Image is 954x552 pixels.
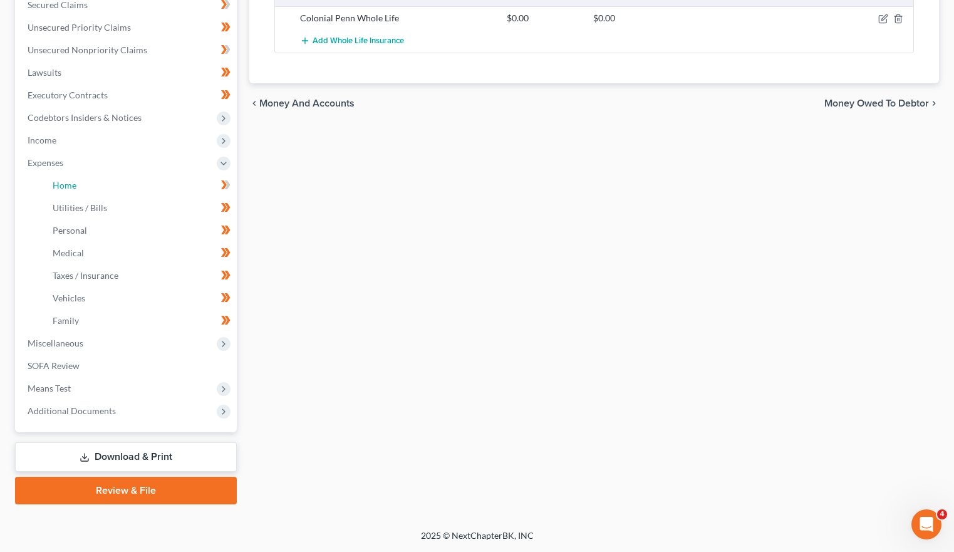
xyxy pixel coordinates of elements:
[313,36,404,46] span: Add Whole Life Insurance
[28,112,142,123] span: Codebtors Insiders & Notices
[500,12,587,24] div: $0.00
[53,225,87,236] span: Personal
[28,44,147,55] span: Unsecured Nonpriority Claims
[15,442,237,472] a: Download & Print
[300,29,404,53] button: Add Whole Life Insurance
[120,529,834,552] div: 2025 © NextChapterBK, INC
[294,12,500,24] div: Colonial Penn Whole Life
[28,135,56,145] span: Income
[28,157,63,168] span: Expenses
[43,197,237,219] a: Utilities / Bills
[249,98,259,108] i: chevron_left
[53,315,79,326] span: Family
[18,39,237,61] a: Unsecured Nonpriority Claims
[53,270,118,281] span: Taxes / Insurance
[28,90,108,100] span: Executory Contracts
[18,84,237,107] a: Executory Contracts
[28,22,131,33] span: Unsecured Priority Claims
[911,509,941,539] iframe: Intercom live chat
[824,98,929,108] span: Money Owed to Debtor
[259,98,355,108] span: Money and Accounts
[53,202,107,213] span: Utilities / Bills
[43,219,237,242] a: Personal
[15,477,237,504] a: Review & File
[18,355,237,377] a: SOFA Review
[824,98,939,108] button: Money Owed to Debtor chevron_right
[28,405,116,416] span: Additional Documents
[937,509,947,519] span: 4
[53,293,85,303] span: Vehicles
[18,16,237,39] a: Unsecured Priority Claims
[43,264,237,287] a: Taxes / Insurance
[43,310,237,332] a: Family
[43,174,237,197] a: Home
[18,61,237,84] a: Lawsuits
[53,180,76,190] span: Home
[43,242,237,264] a: Medical
[28,67,61,78] span: Lawsuits
[53,247,84,258] span: Medical
[587,12,673,24] div: $0.00
[28,360,80,371] span: SOFA Review
[249,98,355,108] button: chevron_left Money and Accounts
[43,287,237,310] a: Vehicles
[929,98,939,108] i: chevron_right
[28,338,83,348] span: Miscellaneous
[28,383,71,393] span: Means Test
